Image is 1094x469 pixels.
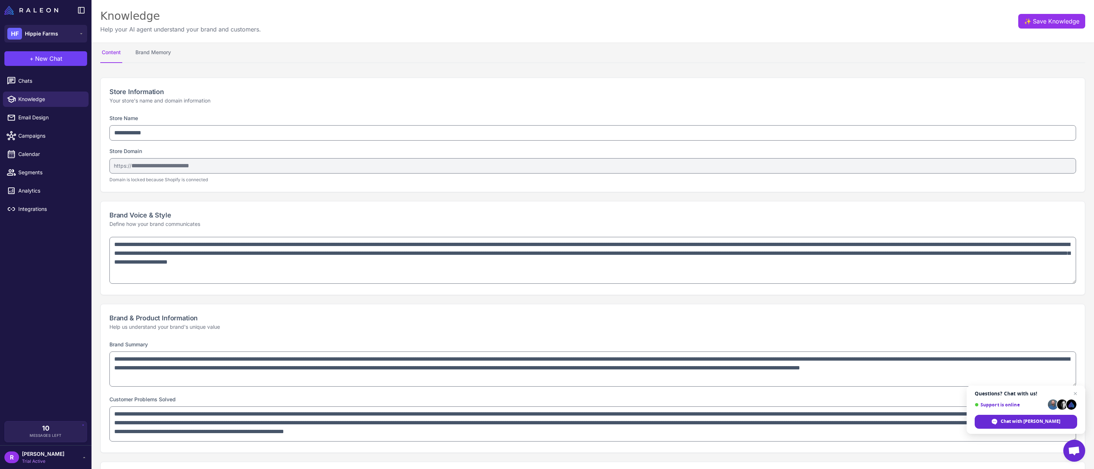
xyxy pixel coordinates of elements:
[975,415,1077,429] div: Chat with Raleon
[1063,440,1085,462] div: Open chat
[1024,17,1030,23] span: ✨
[3,183,89,198] a: Analytics
[109,220,1076,228] p: Define how your brand communicates
[134,42,172,63] button: Brand Memory
[3,128,89,144] a: Campaigns
[3,92,89,107] a: Knowledge
[18,77,83,85] span: Chats
[975,391,1077,397] span: Questions? Chat with us!
[3,146,89,162] a: Calendar
[100,9,261,23] div: Knowledge
[109,97,1076,105] p: Your store's name and domain information
[109,313,1076,323] h2: Brand & Product Information
[4,51,87,66] button: +New Chat
[3,110,89,125] a: Email Design
[4,6,58,15] img: Raleon Logo
[3,165,89,180] a: Segments
[42,425,49,432] span: 10
[18,205,83,213] span: Integrations
[109,115,138,121] label: Store Name
[22,458,64,465] span: Trial Active
[109,210,1076,220] h2: Brand Voice & Style
[18,95,83,103] span: Knowledge
[975,402,1045,407] span: Support is online
[109,341,148,347] label: Brand Summary
[3,73,89,89] a: Chats
[18,113,83,122] span: Email Design
[18,132,83,140] span: Campaigns
[109,87,1076,97] h2: Store Information
[25,30,58,38] span: Hippie Farms
[4,25,87,42] button: HFHippie Farms
[4,6,61,15] a: Raleon Logo
[109,323,1076,331] p: Help us understand your brand's unique value
[109,396,176,402] label: Customer Problems Solved
[3,201,89,217] a: Integrations
[4,451,19,463] div: R
[109,148,142,154] label: Store Domain
[1071,389,1080,398] span: Close chat
[30,433,62,438] span: Messages Left
[18,168,83,176] span: Segments
[22,450,64,458] span: [PERSON_NAME]
[18,187,83,195] span: Analytics
[30,54,34,63] span: +
[18,150,83,158] span: Calendar
[109,176,1076,183] p: Domain is locked because Shopify is connected
[100,42,122,63] button: Content
[100,25,261,34] p: Help your AI agent understand your brand and customers.
[1018,14,1085,29] button: ✨Save Knowledge
[35,54,62,63] span: New Chat
[7,28,22,40] div: HF
[1001,418,1060,425] span: Chat with [PERSON_NAME]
